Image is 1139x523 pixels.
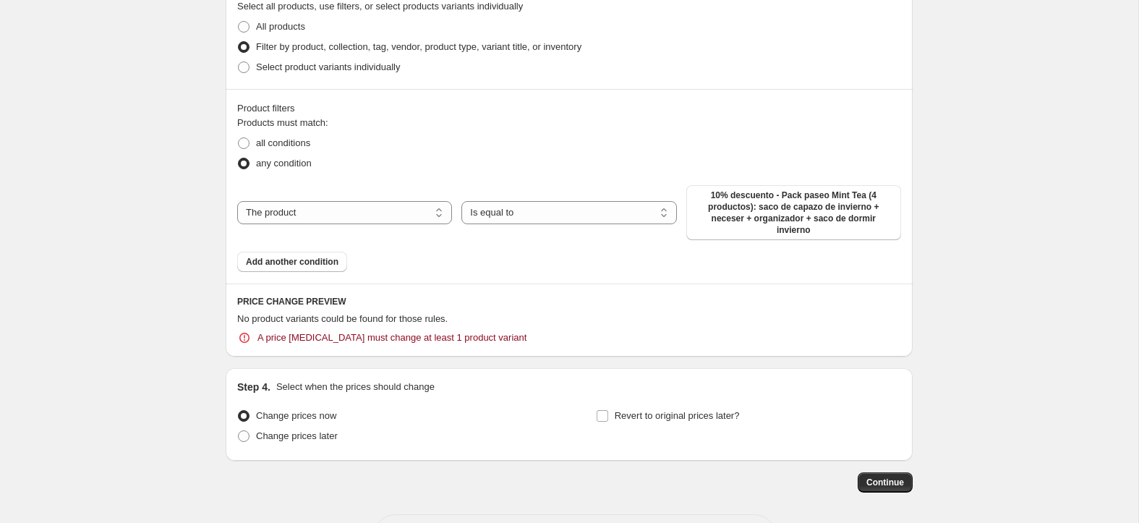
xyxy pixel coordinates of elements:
h6: PRICE CHANGE PREVIEW [237,296,901,307]
span: Select all products, use filters, or select products variants individually [237,1,523,12]
button: Add another condition [237,252,347,272]
span: all conditions [256,137,310,148]
span: No product variants could be found for those rules. [237,313,448,324]
p: Select when the prices should change [276,380,435,394]
div: Product filters [237,101,901,116]
span: Products must match: [237,117,328,128]
span: Continue [866,477,904,488]
span: All products [256,21,305,32]
span: A price [MEDICAL_DATA] must change at least 1 product variant [257,331,526,345]
span: Select product variants individually [256,61,400,72]
span: any condition [256,158,312,169]
span: Change prices later [256,430,338,441]
span: Filter by product, collection, tag, vendor, product type, variant title, or inventory [256,41,581,52]
span: Add another condition [246,256,338,268]
span: 10% descuento - Pack paseo Mint Tea (4 productos): saco de capazo de invierno + neceser + organiz... [695,190,892,236]
h2: Step 4. [237,380,270,394]
button: 10% descuento - Pack paseo Mint Tea (4 productos): saco de capazo de invierno + neceser + organiz... [686,185,901,240]
span: Revert to original prices later? [615,410,740,421]
button: Continue [858,472,913,493]
span: Change prices now [256,410,336,421]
